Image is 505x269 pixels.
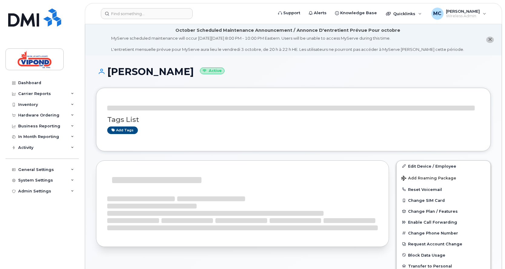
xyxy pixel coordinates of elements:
span: Add Roaming Package [401,176,456,182]
small: Active [200,67,224,74]
button: Request Account Change [397,238,490,249]
button: Reset Voicemail [397,184,490,195]
a: Edit Device / Employee [397,161,490,172]
a: Add tags [107,126,138,134]
button: Change Phone Number [397,228,490,238]
div: MyServe scheduled maintenance will occur [DATE][DATE] 8:00 PM - 10:00 PM Eastern. Users will be u... [111,35,464,52]
button: Add Roaming Package [397,172,490,184]
div: October Scheduled Maintenance Announcement / Annonce D'entretient Prévue Pour octobre [175,27,400,34]
h1: [PERSON_NAME] [96,66,491,77]
button: Change SIM Card [397,195,490,206]
button: close notification [486,37,494,43]
button: Change Plan / Features [397,206,490,217]
h3: Tags List [107,116,480,123]
span: Enable Call Forwarding [408,220,457,225]
span: Change Plan / Features [408,209,458,214]
button: Enable Call Forwarding [397,217,490,228]
button: Block Data Usage [397,250,490,261]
